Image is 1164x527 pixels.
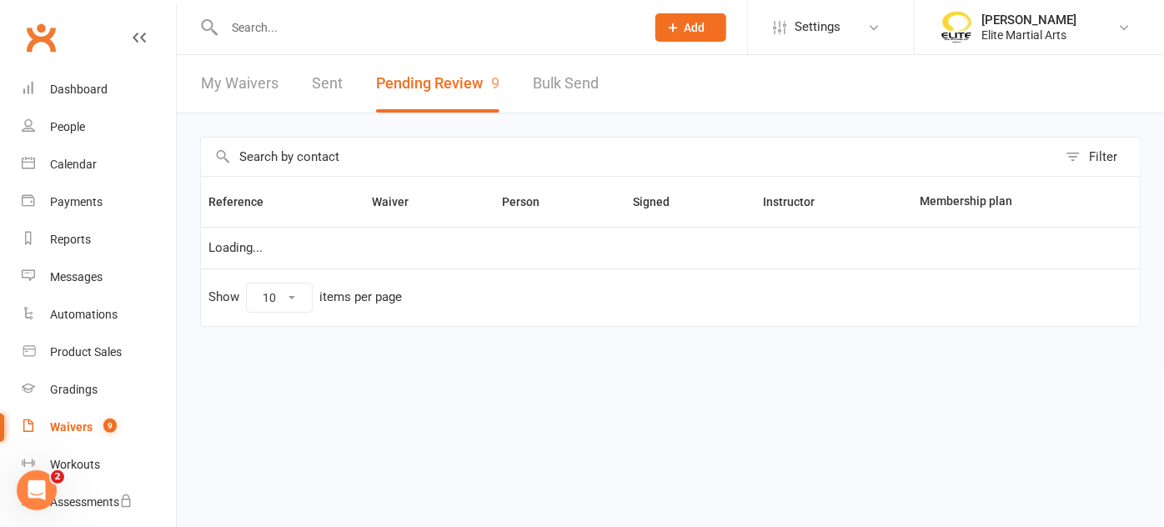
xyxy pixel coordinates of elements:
[981,13,1076,28] div: [PERSON_NAME]
[376,55,499,113] button: Pending Review9
[50,83,108,96] div: Dashboard
[208,195,282,208] span: Reference
[913,177,1112,227] th: Membership plan
[22,409,176,446] a: Waivers 9
[491,74,499,92] span: 9
[22,221,176,258] a: Reports
[50,158,97,171] div: Calendar
[50,120,85,133] div: People
[201,227,1140,269] td: Loading...
[50,420,93,434] div: Waivers
[22,484,176,521] a: Assessments
[219,16,634,39] input: Search...
[22,334,176,371] a: Product Sales
[50,383,98,396] div: Gradings
[50,495,133,509] div: Assessments
[312,55,343,113] a: Sent
[50,458,100,471] div: Workouts
[763,195,833,208] span: Instructor
[103,419,117,433] span: 9
[795,8,840,46] span: Settings
[17,470,57,510] iframe: Intercom live chat
[1057,138,1140,176] button: Filter
[50,233,91,246] div: Reports
[22,446,176,484] a: Workouts
[22,258,176,296] a: Messages
[22,296,176,334] a: Automations
[50,308,118,321] div: Automations
[372,192,427,212] button: Waiver
[201,138,1057,176] input: Search by contact
[50,345,122,359] div: Product Sales
[633,195,688,208] span: Signed
[372,195,427,208] span: Waiver
[50,270,103,284] div: Messages
[50,195,103,208] div: Payments
[20,17,62,58] a: Clubworx
[981,28,1076,43] div: Elite Martial Arts
[201,55,278,113] a: My Waivers
[502,192,558,212] button: Person
[502,195,558,208] span: Person
[685,21,705,34] span: Add
[533,55,599,113] a: Bulk Send
[22,371,176,409] a: Gradings
[763,192,833,212] button: Instructor
[319,290,402,304] div: items per page
[655,13,726,42] button: Add
[1089,147,1117,167] div: Filter
[22,183,176,221] a: Payments
[22,108,176,146] a: People
[22,71,176,108] a: Dashboard
[22,146,176,183] a: Calendar
[940,11,973,44] img: thumb_image1508806937.png
[51,470,64,484] span: 2
[633,192,688,212] button: Signed
[208,283,402,313] div: Show
[208,192,282,212] button: Reference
